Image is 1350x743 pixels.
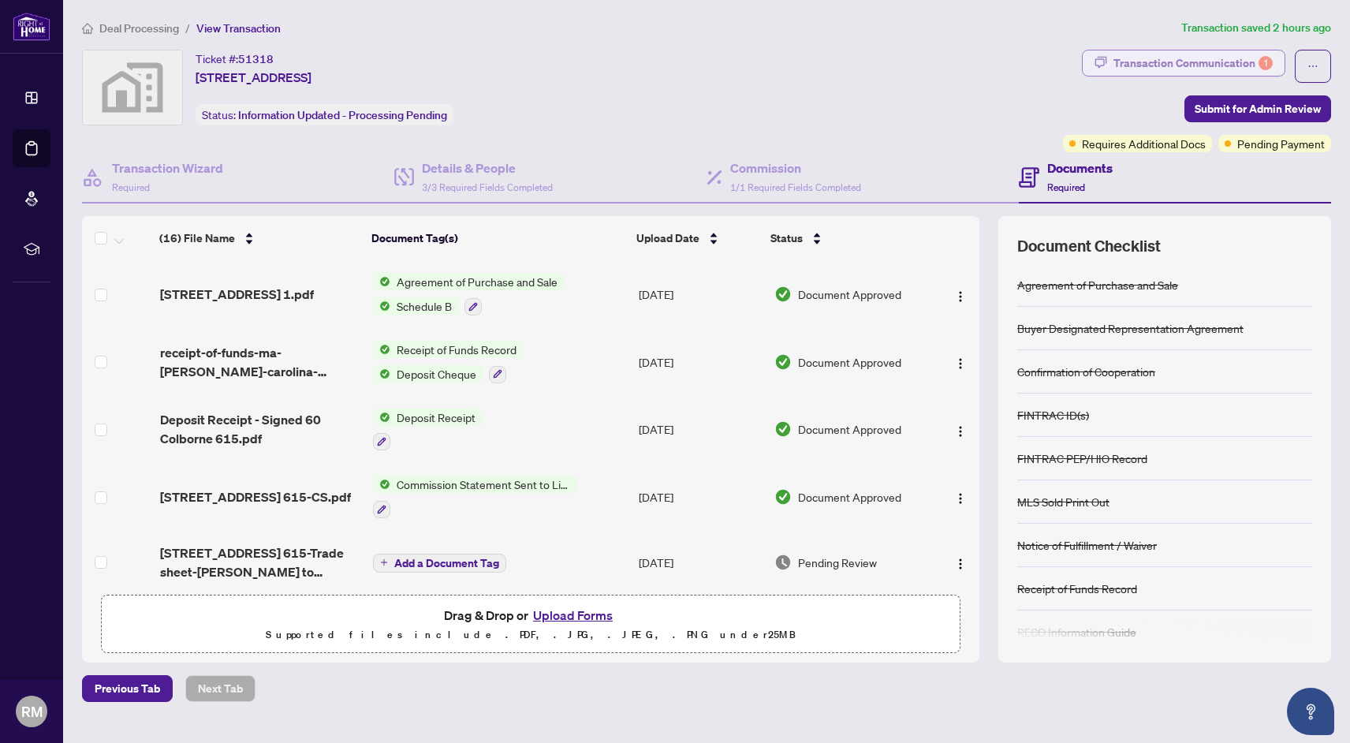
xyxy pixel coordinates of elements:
[1237,135,1325,152] span: Pending Payment
[373,409,482,451] button: Status IconDeposit Receipt
[774,554,792,571] img: Document Status
[1017,363,1155,380] div: Confirmation of Cooperation
[1195,96,1321,121] span: Submit for Admin Review
[636,230,699,247] span: Upload Date
[948,550,973,575] button: Logo
[422,181,553,193] span: 3/3 Required Fields Completed
[1082,135,1206,152] span: Requires Additional Docs
[373,409,390,426] img: Status Icon
[1082,50,1285,77] button: Transaction Communication1
[373,341,523,383] button: Status IconReceipt of Funds RecordStatus IconDeposit Cheque
[373,341,390,358] img: Status Icon
[373,552,506,573] button: Add a Document Tag
[390,476,577,493] span: Commission Statement Sent to Listing Brokerage
[948,416,973,442] button: Logo
[196,21,281,35] span: View Transaction
[82,23,93,34] span: home
[798,353,901,371] span: Document Approved
[774,353,792,371] img: Document Status
[1017,493,1109,510] div: MLS Sold Print Out
[196,68,311,87] span: [STREET_ADDRESS]
[99,21,179,35] span: Deal Processing
[798,488,901,506] span: Document Approved
[444,605,617,625] span: Drag & Drop or
[160,285,314,304] span: [STREET_ADDRESS] 1.pdf
[185,675,255,702] button: Next Tab
[390,273,564,290] span: Agreement of Purchase and Sale
[390,409,482,426] span: Deposit Receipt
[954,492,967,505] img: Logo
[102,596,960,654] span: Drag & Drop orUpload FormsSupported files include .PDF, .JPG, .JPEG, .PNG under25MB
[770,230,803,247] span: Status
[83,50,182,125] img: svg%3e
[1017,319,1244,337] div: Buyer Designated Representation Agreement
[630,216,765,260] th: Upload Date
[1259,56,1273,70] div: 1
[373,273,564,315] button: Status IconAgreement of Purchase and SaleStatus IconSchedule B
[1181,19,1331,37] article: Transaction saved 2 hours ago
[95,676,160,701] span: Previous Tab
[954,290,967,303] img: Logo
[160,543,360,581] span: [STREET_ADDRESS] 615-Trade sheet-[PERSON_NAME] to reivew.pdf
[954,357,967,370] img: Logo
[112,181,150,193] span: Required
[153,216,365,260] th: (16) File Name
[1287,688,1334,735] button: Open asap
[798,554,877,571] span: Pending Review
[365,216,630,260] th: Document Tag(s)
[1017,536,1157,554] div: Notice of Fulfillment / Waiver
[632,463,768,531] td: [DATE]
[422,159,553,177] h4: Details & People
[632,531,768,594] td: [DATE]
[390,297,458,315] span: Schedule B
[21,700,43,722] span: RM
[948,282,973,307] button: Logo
[528,605,617,625] button: Upload Forms
[632,260,768,328] td: [DATE]
[774,488,792,506] img: Document Status
[1017,276,1178,293] div: Agreement of Purchase and Sale
[774,420,792,438] img: Document Status
[196,50,274,68] div: Ticket #:
[373,297,390,315] img: Status Icon
[774,286,792,303] img: Document Status
[390,341,523,358] span: Receipt of Funds Record
[373,554,506,573] button: Add a Document Tag
[82,675,173,702] button: Previous Tab
[159,230,235,247] span: (16) File Name
[798,286,901,303] span: Document Approved
[373,273,390,290] img: Status Icon
[380,558,388,566] span: plus
[1307,61,1318,72] span: ellipsis
[1047,181,1085,193] span: Required
[111,625,950,644] p: Supported files include .PDF, .JPG, .JPEG, .PNG under 25 MB
[238,108,447,122] span: Information Updated - Processing Pending
[112,159,223,177] h4: Transaction Wizard
[798,420,901,438] span: Document Approved
[632,396,768,464] td: [DATE]
[948,484,973,510] button: Logo
[1047,159,1113,177] h4: Documents
[730,159,861,177] h4: Commission
[1017,580,1137,597] div: Receipt of Funds Record
[373,365,390,383] img: Status Icon
[1017,235,1161,257] span: Document Checklist
[948,349,973,375] button: Logo
[160,487,351,506] span: [STREET_ADDRESS] 615-CS.pdf
[185,19,190,37] li: /
[730,181,861,193] span: 1/1 Required Fields Completed
[1017,406,1089,424] div: FINTRAC ID(s)
[954,558,967,570] img: Logo
[632,328,768,396] td: [DATE]
[238,52,274,66] span: 51318
[394,558,499,569] span: Add a Document Tag
[764,216,928,260] th: Status
[160,343,360,381] span: receipt-of-funds-ma-[PERSON_NAME]-carolina-[PERSON_NAME]-20250915-082647 1 1.pdf
[373,476,577,518] button: Status IconCommission Statement Sent to Listing Brokerage
[1017,450,1147,467] div: FINTRAC PEP/HIO Record
[1113,50,1273,76] div: Transaction Communication
[13,12,50,41] img: logo
[954,425,967,438] img: Logo
[373,476,390,493] img: Status Icon
[160,410,360,448] span: Deposit Receipt - Signed 60 Colborne 615.pdf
